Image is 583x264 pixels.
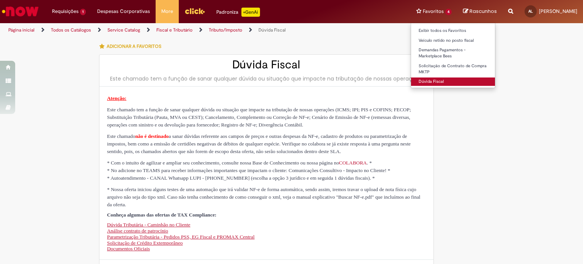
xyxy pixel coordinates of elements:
[411,62,495,76] a: Solicitação de Contrato de Compra MKTP
[107,160,372,166] span: * Com o intuito de agilizar e ampliar seu conhecimento, consulte nossa Base de Conhecimento ou no...
[107,175,375,181] span: * Autoatendimento - CANAL Whatsapp LUPI - [PHONE_NUMBER] (escolha a opção 3 jurídico e em seguida...
[216,8,260,17] div: Padroniza
[135,133,169,139] span: não é destinado
[107,58,426,71] h2: Dúvida Fiscal
[99,38,165,54] button: Adicionar a Favoritos
[107,187,421,207] span: * Nossa oferta iniciou alguns testes de uma automação que irá validar NF-e de forma automática, s...
[107,43,161,49] span: Adicionar a Favoritos
[107,27,140,33] a: Service Catalog
[411,27,495,35] a: Exibir todos os Favoritos
[107,212,216,218] span: Conheça algumas das ofertas de TAX Compliance:
[209,27,242,33] a: Tributo/Imposto
[107,240,183,246] a: Solicitação de Crédito Extemporâneo
[339,160,367,166] a: COLABORA
[161,8,173,15] span: More
[107,107,411,128] span: Este chamado tem a função de sanar qualquer dúvida ou situação que impacte na tributação de nossa...
[411,36,495,45] a: Veículo retido no posto fiscal
[107,75,426,82] div: Este chamado tem a função de sanar qualquer dúvida ou situação que impacte na tributação de nossa...
[97,8,150,15] span: Despesas Corporativas
[423,8,444,15] span: Favoritos
[258,27,286,33] a: Dúvida Fiscal
[1,4,40,19] img: ServiceNow
[411,46,495,60] a: Demandas Pagamentos - Marketplace Bees
[470,8,497,15] span: Rascunhos
[241,8,260,17] p: +GenAi
[184,5,205,17] img: click_logo_yellow_360x200.png
[107,222,191,228] a: Dúvida Tributária - Caminhão no Cliente
[445,9,452,15] span: 4
[107,234,255,240] a: Parametrização Tributária - Pedidos PSS, EG Fiscal e PROMAX Central
[411,23,495,88] ul: Favoritos
[107,95,126,101] span: Atenção:
[8,27,35,33] a: Página inicial
[528,9,533,14] span: AL
[107,133,411,154] span: Este chamado a sanar dúvidas referente aos campos de preços e outras despesas da NF-e, cadastro d...
[51,27,91,33] a: Todos os Catálogos
[107,168,390,173] span: * No adicione no TEAMS para receber informações importantes que impactam o cliente: Comunicações ...
[107,228,168,234] a: Análise contrato de patrocínio
[156,27,192,33] a: Fiscal e Tributário
[539,8,577,14] span: [PERSON_NAME]
[463,8,497,15] a: Rascunhos
[52,8,79,15] span: Requisições
[411,77,495,86] a: Dúvida Fiscal
[80,9,86,15] span: 1
[107,246,150,251] a: Documentos Oficiais
[6,23,383,37] ul: Trilhas de página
